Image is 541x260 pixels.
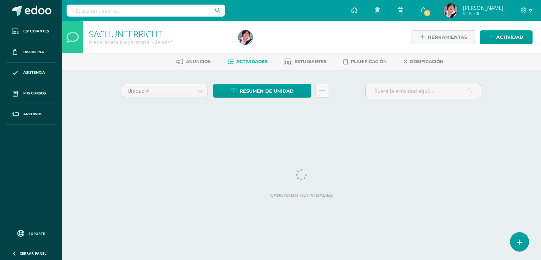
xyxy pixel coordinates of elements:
span: Anuncios [186,59,211,64]
a: Resumen de unidad [213,84,311,98]
span: Unidad 4 [128,84,188,98]
label: Cargando actividades [122,193,481,198]
a: Estudiantes [6,21,56,42]
span: Planificación [351,59,387,64]
a: SACHUNTERRICHT [89,28,162,40]
span: Cerrar panel [20,251,46,256]
span: Disciplina [23,49,44,55]
span: Herramientas [428,31,467,44]
span: Asistencia [23,70,45,75]
span: Actividad [496,31,523,44]
input: Busca un usuario... [67,5,225,17]
img: 3192a045070c7a6c6e0256bb50f9b60a.png [443,4,458,18]
span: Archivos [23,111,42,117]
span: Estudiantes [294,59,327,64]
a: Disciplina [6,42,56,63]
a: Unidad 4 [122,84,207,98]
a: Mis cursos [6,83,56,104]
span: 9 [423,9,431,17]
a: Dosificación [404,56,443,67]
span: [PERSON_NAME] [463,4,503,11]
input: Busca la actividad aquí... [366,84,481,98]
a: Actividades [228,56,267,67]
img: 3192a045070c7a6c6e0256bb50f9b60a.png [238,30,253,44]
span: Dosificación [410,59,443,64]
span: Mis cursos [23,91,46,96]
a: Anuncios [176,56,211,67]
a: Actividad [480,30,533,44]
span: Actividades [236,59,267,64]
h1: SACHUNTERRICHT [89,29,230,39]
span: Mi Perfil [463,11,503,17]
a: Soporte [8,228,54,238]
a: Archivos [6,104,56,125]
span: Estudiantes [23,29,49,34]
a: Estudiantes [284,56,327,67]
a: Herramientas [411,30,476,44]
a: Asistencia [6,63,56,83]
span: Resumen de unidad [240,85,294,98]
div: Preparatoria Preparatoria 'Alemán' [89,39,230,45]
span: Soporte [29,231,45,236]
a: Planificación [343,56,387,67]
